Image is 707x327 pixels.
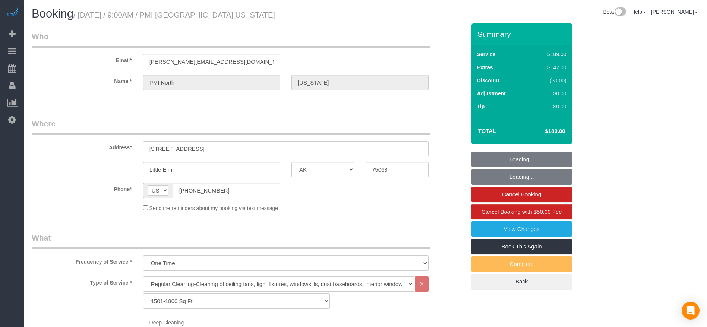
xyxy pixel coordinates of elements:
div: $0.00 [532,103,566,110]
a: Book This Again [471,239,572,254]
input: Phone* [173,183,280,198]
label: Name * [26,75,138,85]
label: Email* [26,54,138,64]
input: Email* [143,54,280,69]
label: Frequency of Service * [26,255,138,266]
span: Send me reminders about my booking via text message [149,205,278,211]
a: Cancel Booking with $50.00 Fee [471,204,572,220]
a: Cancel Booking [471,187,572,202]
a: Help [631,9,646,15]
div: $0.00 [532,90,566,97]
label: Extras [477,64,493,71]
input: Zip Code* [366,162,429,177]
label: Discount [477,77,499,84]
div: Open Intercom Messenger [682,302,700,320]
img: New interface [614,7,626,17]
div: ($0.00) [532,77,566,84]
input: City* [143,162,280,177]
h4: $180.00 [523,128,565,134]
strong: Total [478,128,496,134]
legend: Where [32,118,430,135]
legend: What [32,232,430,249]
label: Tip [477,103,485,110]
label: Phone* [26,183,138,193]
div: $147.00 [532,64,566,71]
div: $189.00 [532,51,566,58]
img: Automaid Logo [4,7,19,18]
h3: Summary [477,30,568,38]
label: Adjustment [477,90,506,97]
label: Type of Service * [26,276,138,286]
a: Back [471,274,572,289]
span: Booking [32,7,73,20]
span: Cancel Booking with $50.00 Fee [482,209,562,215]
a: [PERSON_NAME] [651,9,698,15]
input: First Name* [143,75,280,90]
small: / [DATE] / 9:00AM / PMI [GEOGRAPHIC_DATA][US_STATE] [73,11,275,19]
input: Last Name* [291,75,429,90]
label: Address* [26,141,138,151]
label: Service [477,51,496,58]
span: Deep Cleaning [149,320,184,326]
legend: Who [32,31,430,48]
a: Beta [603,9,626,15]
a: View Changes [471,221,572,237]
